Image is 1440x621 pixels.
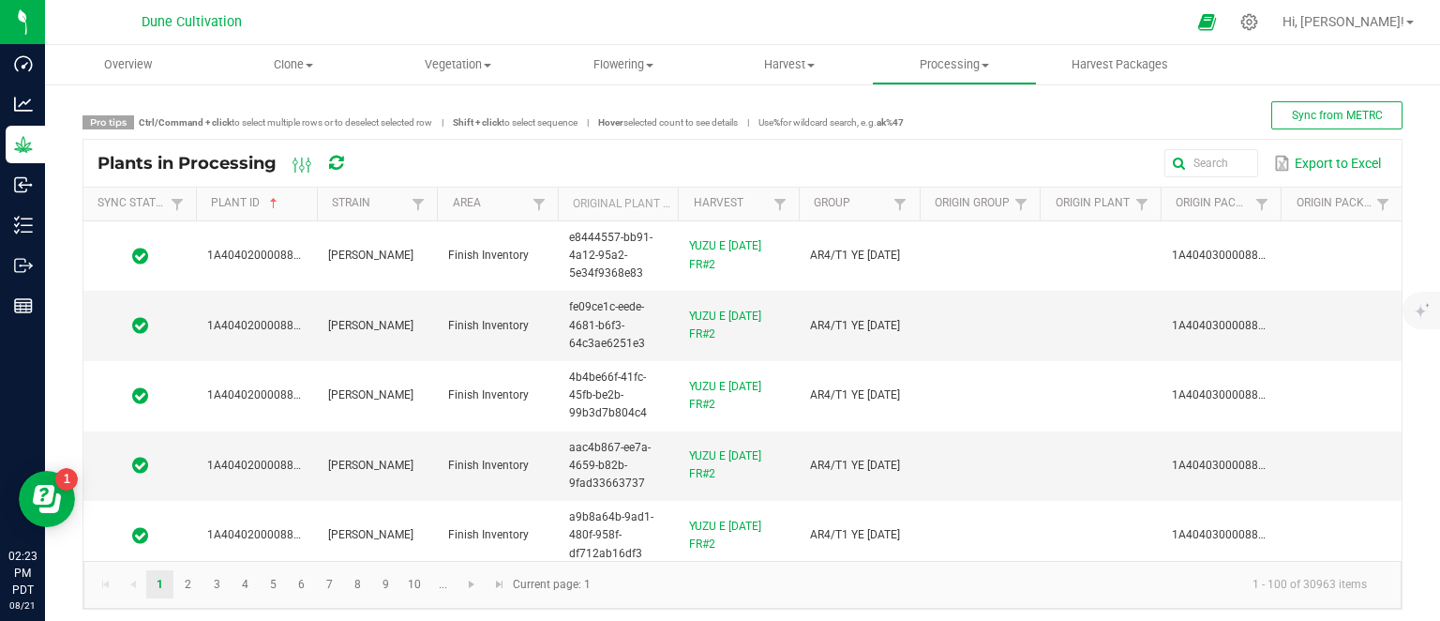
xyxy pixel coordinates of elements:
button: Export to Excel [1269,147,1386,179]
a: Filter [528,192,550,216]
a: Filter [407,192,429,216]
a: GroupSortable [814,196,889,211]
span: Vegetation [377,56,540,73]
inline-svg: Outbound [14,256,33,275]
span: Sortable [266,196,281,211]
span: Harvest [708,56,871,73]
span: 1A4040200008856000002106 [207,319,366,332]
span: Sync from METRC [1292,109,1383,122]
span: [PERSON_NAME] [328,249,413,262]
span: [PERSON_NAME] [328,319,413,332]
a: Sync StatusSortable [97,196,165,211]
iframe: Resource center unread badge [55,468,78,491]
span: | [577,115,598,129]
span: [PERSON_NAME] [328,528,413,541]
span: Finish Inventory [448,459,529,472]
span: Hi, [PERSON_NAME]! [1282,14,1404,29]
span: 1A4040300008856000000082 [1172,459,1330,472]
strong: Shift + click [453,117,502,128]
a: Filter [1131,192,1153,216]
span: In Sync [132,247,148,265]
a: Page 9 [372,570,399,598]
a: HarvestSortable [694,196,769,211]
span: 1A4040200008856000002108 [207,459,366,472]
span: AR4/T1 YE [DATE] [810,528,900,541]
inline-svg: Grow [14,135,33,154]
th: Original Plant ID [558,188,679,221]
input: Search [1164,149,1258,177]
button: Sync from METRC [1271,101,1402,129]
span: 1A4040300008856000000082 [1172,319,1330,332]
inline-svg: Inbound [14,175,33,194]
span: In Sync [132,386,148,405]
kendo-pager: Current page: 1 [83,561,1402,609]
a: YUZU E [DATE] FR#2 [689,520,761,551]
a: Vegetation [376,45,541,84]
a: Page 11 [429,570,457,598]
a: Plant IDSortable [211,196,309,211]
span: 1A4040300008856000000082 [1172,528,1330,541]
span: 1A4040200008856000002105 [207,249,366,262]
inline-svg: Reports [14,296,33,315]
span: In Sync [132,456,148,475]
span: | [432,115,453,129]
a: Processing [872,45,1037,84]
a: Flowering [541,45,706,84]
span: In Sync [132,526,148,545]
span: Open Ecommerce Menu [1186,4,1228,40]
span: Finish Inventory [448,528,529,541]
div: Plants in Processing [97,147,376,179]
a: Page 3 [203,570,231,598]
strong: Hover [598,117,623,128]
kendo-pager-info: 1 - 100 of 30963 items [602,569,1382,600]
inline-svg: Inventory [14,216,33,235]
a: Origin Package IDSortable [1176,196,1251,211]
a: Go to the last page [486,570,513,598]
a: Harvest Packages [1037,45,1202,84]
a: Filter [769,192,791,216]
a: YUZU E [DATE] FR#2 [689,380,761,411]
span: Pro tips [82,115,134,129]
a: Overview [45,45,210,84]
span: Processing [873,56,1036,73]
span: [PERSON_NAME] [328,459,413,472]
span: Finish Inventory [448,319,529,332]
span: selected count to see details [598,117,738,128]
a: Page 4 [232,570,259,598]
span: Go to the next page [464,577,479,592]
span: 1A4040200008856000002109 [207,528,366,541]
a: AreaSortable [453,196,528,211]
span: | [738,115,758,129]
strong: Ctrl/Command + click [139,117,232,128]
a: Origin Package Lot NumberSortable [1297,196,1372,211]
a: Filter [1010,192,1032,216]
span: In Sync [132,316,148,335]
a: Page 6 [288,570,315,598]
span: Harvest Packages [1046,56,1193,73]
a: Clone [210,45,375,84]
a: YUZU E [DATE] FR#2 [689,239,761,270]
strong: % [773,117,780,128]
a: Origin PlantSortable [1056,196,1131,211]
span: Flowering [542,56,705,73]
a: Filter [166,192,188,216]
p: 08/21 [8,598,37,613]
span: Clone [211,56,374,73]
iframe: Resource center [19,471,75,527]
span: aac4b867-ee7a-4659-b82b-9fad33663737 [569,441,651,490]
span: e8444557-bb91-4a12-95a2-5e34f9368e83 [569,231,652,280]
a: Filter [889,192,911,216]
span: Overview [79,56,177,73]
span: to select sequence [453,117,577,128]
a: Page 8 [344,570,371,598]
a: Origin GroupSortable [935,196,1010,211]
span: AR4/T1 YE [DATE] [810,459,900,472]
a: StrainSortable [332,196,407,211]
span: 1A4040200008856000002107 [207,388,366,401]
span: 4b4be66f-41fc-45fb-be2b-99b3d7b804c4 [569,371,647,419]
span: Go to the last page [492,577,507,592]
a: Page 10 [401,570,428,598]
span: 1A4040300008856000000082 [1172,388,1330,401]
inline-svg: Dashboard [14,54,33,73]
